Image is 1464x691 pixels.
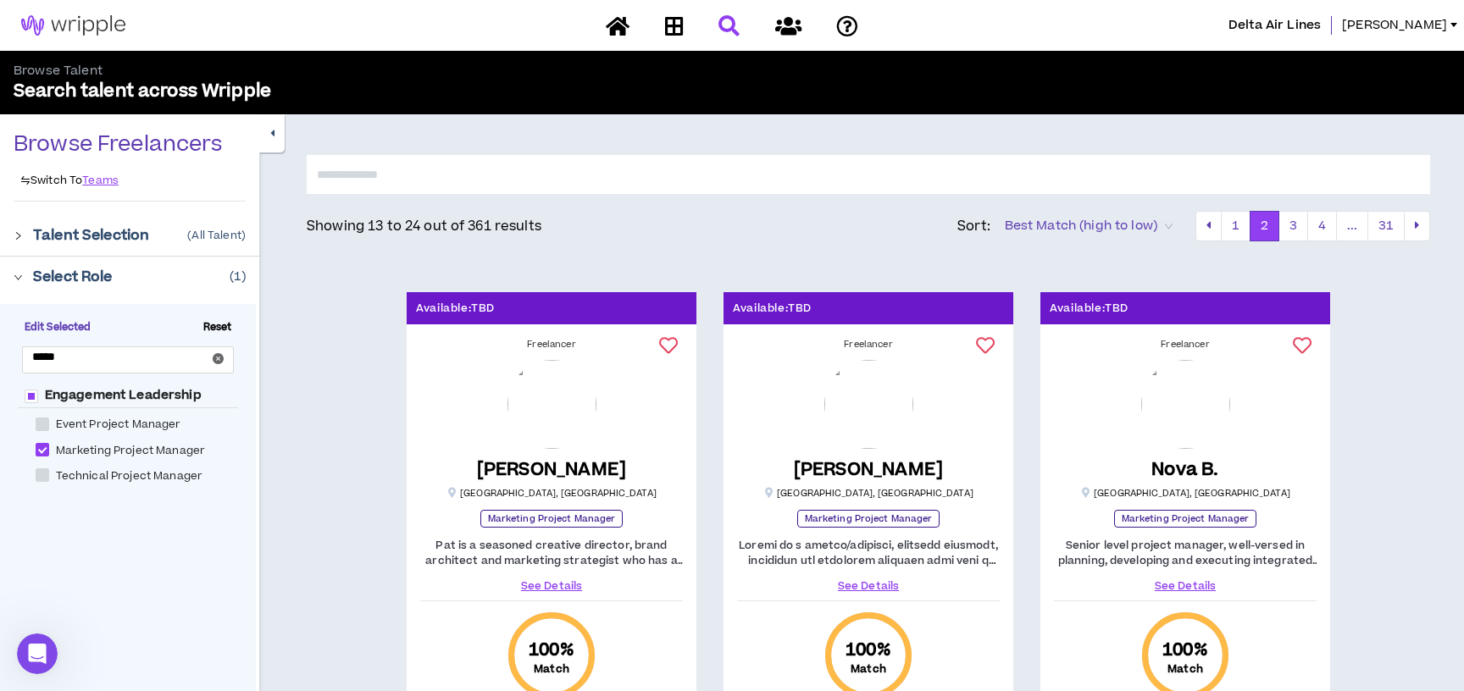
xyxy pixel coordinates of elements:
button: 3 [1278,211,1308,241]
p: Showing 13 to 24 out of 361 results [307,216,541,236]
p: [GEOGRAPHIC_DATA] , [GEOGRAPHIC_DATA] [446,487,657,500]
p: Marketing Project Manager [797,510,940,528]
span: right [14,273,23,282]
div: Freelancer [737,338,1000,351]
p: Sort: [957,216,991,236]
small: Match [1167,662,1203,676]
small: Match [534,662,569,676]
div: Freelancer [420,338,683,351]
span: right [14,231,23,240]
p: Browse Freelancers [14,131,223,158]
a: See Details [420,578,683,594]
span: 100 % [529,638,574,662]
button: 31 [1367,211,1405,241]
p: Search talent across Wripple [14,80,732,103]
p: Pat is a seasoned creative director, brand architect and marketing strategist who has a knack for... [420,538,683,568]
span: Engagement Leadership [38,387,208,404]
p: Switch To [20,174,82,187]
a: See Details [737,578,1000,594]
span: close-circle [213,352,224,368]
h5: Nova B. [1151,459,1218,480]
a: See Details [1054,578,1317,594]
p: Marketing Project Manager [1114,510,1257,528]
span: Edit Selected [18,320,98,335]
p: ( 1 ) [230,268,246,286]
p: Available: TBD [733,301,812,317]
img: rBBQ4gMwoRkOteyAHf40nDeM1YMS8RzwSpAD0SUV.png [507,360,596,449]
h5: [PERSON_NAME] [477,459,627,480]
span: 100 % [846,638,891,662]
p: [GEOGRAPHIC_DATA] , [GEOGRAPHIC_DATA] [763,487,973,500]
img: 2BgHlkUq6jryobf6fbcKz4ivcS1DYwVYfKY8xBUA.png [1141,360,1230,449]
span: close-circle [213,353,224,364]
p: Loremi do s ametco/adipisci, elitsedd eiusmodt, incididun utl etdolorem aliquaen admi veni q nost... [737,538,1000,568]
h5: [PERSON_NAME] [794,459,944,480]
button: 2 [1250,211,1279,241]
p: Talent Selection [33,225,149,246]
span: Best Match (high to low) [1005,213,1173,239]
img: mGRoIOAGcJj80pu2ZeJqLixBB5sjEpPh4Ki55xqw.png [824,360,913,449]
div: Freelancer [1054,338,1317,351]
span: Delta Air Lines [1228,16,1321,35]
nav: pagination [1195,211,1430,241]
p: ( All Talent ) [187,229,246,242]
a: Teams [82,174,119,187]
button: ... [1336,211,1368,241]
span: Technical Project Manager [49,468,210,484]
iframe: Intercom live chat [17,633,58,674]
span: 100 % [1162,638,1208,662]
span: [PERSON_NAME] [1342,16,1447,35]
p: Marketing Project Manager [480,510,624,528]
p: Senior level project manager, well-versed in planning, developing and executing integrated advert... [1054,538,1317,568]
p: Available: TBD [1050,301,1128,317]
p: [GEOGRAPHIC_DATA] , [GEOGRAPHIC_DATA] [1080,487,1290,500]
p: Available: TBD [416,301,495,317]
p: Select Role [33,267,113,287]
button: 1 [1221,211,1250,241]
span: Event Project Manager [49,417,188,433]
p: Browse Talent [14,63,732,80]
span: Marketing Project Manager [49,443,213,459]
span: Reset [197,320,239,335]
small: Match [851,662,886,676]
span: swap [20,175,30,185]
button: 4 [1307,211,1337,241]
